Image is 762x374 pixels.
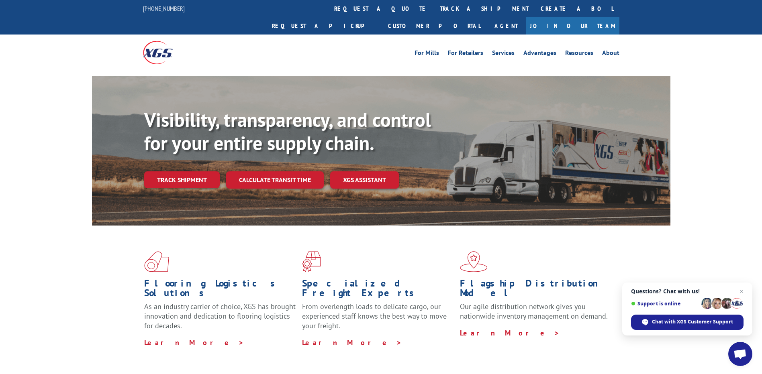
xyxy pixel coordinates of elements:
[728,342,752,366] div: Open chat
[226,171,324,189] a: Calculate transit time
[602,50,619,59] a: About
[460,302,608,321] span: Our agile distribution network gives you nationwide inventory management on demand.
[302,251,321,272] img: xgs-icon-focused-on-flooring-red
[523,50,556,59] a: Advantages
[631,315,744,330] div: Chat with XGS Customer Support
[330,171,399,189] a: XGS ASSISTANT
[492,50,515,59] a: Services
[382,17,486,35] a: Customer Portal
[460,278,612,302] h1: Flagship Distribution Model
[144,251,169,272] img: xgs-icon-total-supply-chain-intelligence-red
[144,107,431,155] b: Visibility, transparency, and control for your entire supply chain.
[565,50,593,59] a: Resources
[737,287,746,296] span: Close chat
[302,338,402,347] a: Learn More >
[526,17,619,35] a: Join Our Team
[631,288,744,295] span: Questions? Chat with us!
[460,328,560,337] a: Learn More >
[486,17,526,35] a: Agent
[144,278,296,302] h1: Flooring Logistics Solutions
[144,338,244,347] a: Learn More >
[143,4,185,12] a: [PHONE_NUMBER]
[460,251,488,272] img: xgs-icon-flagship-distribution-model-red
[631,301,699,307] span: Support is online
[302,302,454,337] p: From overlength loads to delicate cargo, our experienced staff knows the best way to move your fr...
[144,171,220,188] a: Track shipment
[415,50,439,59] a: For Mills
[652,318,733,325] span: Chat with XGS Customer Support
[302,278,454,302] h1: Specialized Freight Experts
[448,50,483,59] a: For Retailers
[144,302,296,330] span: As an industry carrier of choice, XGS has brought innovation and dedication to flooring logistics...
[266,17,382,35] a: Request a pickup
